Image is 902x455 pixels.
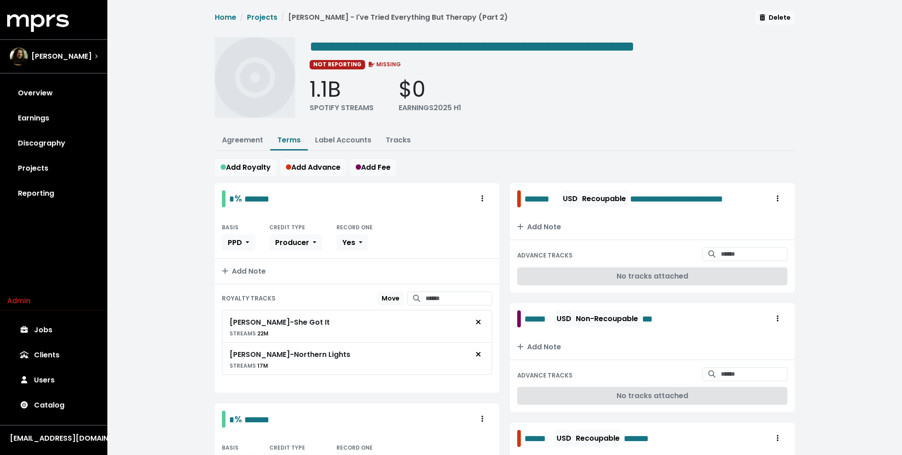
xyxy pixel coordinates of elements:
[269,223,305,231] small: CREDIT TYPE
[222,266,266,276] span: Add Note
[574,430,622,447] button: Recoupable
[561,190,580,207] button: USD
[517,267,787,285] div: No tracks attached
[399,103,461,113] div: EARNINGS 2025 H1
[336,444,373,451] small: RECORD ONE
[269,444,305,451] small: CREDIT TYPE
[574,310,640,327] button: Non-Recoupable
[582,193,626,204] span: Recoupable
[228,237,242,248] span: PPD
[367,60,401,68] span: MISSING
[468,346,488,363] button: Remove royalty target
[576,433,620,443] span: Recoupable
[524,192,559,206] span: Edit value
[222,444,238,451] small: BASIS
[310,60,365,69] span: NOT REPORTING
[10,47,28,65] img: The selected account / producer
[244,415,269,424] span: Edit value
[277,135,301,145] a: Terms
[215,259,499,284] button: Add Note
[554,310,574,327] button: USD
[7,156,100,181] a: Projects
[756,11,795,25] button: Delete
[517,251,573,260] small: ADVANCE TRACKS
[230,330,256,337] span: STREAMS
[230,317,330,328] div: [PERSON_NAME] - She Got It
[721,247,787,261] input: Search for tracks by title and link them to this advance
[472,411,492,428] button: Royalty administration options
[280,159,346,176] button: Add Advance
[517,387,787,405] div: No tracks attached
[286,162,340,172] span: Add Advance
[7,368,100,393] a: Users
[386,135,411,145] a: Tracks
[336,234,368,251] button: Yes
[7,181,100,206] a: Reporting
[215,37,295,118] img: Album cover for this project
[7,343,100,368] a: Clients
[315,135,371,145] a: Label Accounts
[721,367,787,381] input: Search for tracks by title and link them to this advance
[222,223,238,231] small: BASIS
[557,433,571,443] span: USD
[247,12,277,22] a: Projects
[517,222,561,232] span: Add Note
[382,294,400,303] span: Move
[510,335,795,360] button: Add Note
[7,433,100,444] button: [EMAIL_ADDRESS][DOMAIN_NAME]
[230,362,256,369] span: STREAMS
[7,393,100,418] a: Catalog
[310,103,374,113] div: SPOTIFY STREAMS
[563,193,578,204] span: USD
[215,12,236,22] a: Home
[336,223,373,231] small: RECORD ONE
[244,194,269,203] span: Edit value
[221,162,271,172] span: Add Royalty
[277,12,508,23] li: [PERSON_NAME] - I've Tried Everything But Therapy (Part 2)
[378,292,404,305] button: Move
[229,415,234,424] span: Edit value
[215,159,277,176] button: Add Royalty
[517,342,561,352] span: Add Note
[517,371,573,380] small: ADVANCE TRACKS
[275,237,309,248] span: Producer
[7,17,69,28] a: mprs logo
[215,12,508,30] nav: breadcrumb
[229,194,234,203] span: Edit value
[624,432,664,445] span: Edit value
[425,292,492,305] input: Search for tracks by title and link them to this royalty
[310,77,374,103] div: 1.1B
[524,312,553,326] span: Edit value
[580,190,628,207] button: Recoupable
[350,159,396,176] button: Add Fee
[760,13,791,22] span: Delete
[10,433,98,444] div: [EMAIL_ADDRESS][DOMAIN_NAME]
[31,51,92,62] span: [PERSON_NAME]
[342,237,355,248] span: Yes
[7,81,100,106] a: Overview
[468,314,488,331] button: Remove royalty target
[310,39,634,54] span: Edit value
[510,215,795,240] button: Add Note
[642,312,658,326] span: Edit value
[234,192,242,205] span: %
[230,330,268,337] small: 22M
[222,135,263,145] a: Agreement
[7,318,100,343] a: Jobs
[7,131,100,156] a: Discography
[768,310,787,327] button: Royalty administration options
[768,190,787,207] button: Royalty administration options
[768,430,787,447] button: Royalty administration options
[524,432,553,445] span: Edit value
[630,192,759,206] span: Edit value
[557,313,571,324] span: USD
[222,234,255,251] button: PPD
[356,162,391,172] span: Add Fee
[269,234,322,251] button: Producer
[7,106,100,131] a: Earnings
[230,362,268,369] small: 17M
[234,413,242,425] span: %
[576,313,638,324] span: Non-Recoupable
[472,190,492,207] button: Royalty administration options
[554,430,574,447] button: USD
